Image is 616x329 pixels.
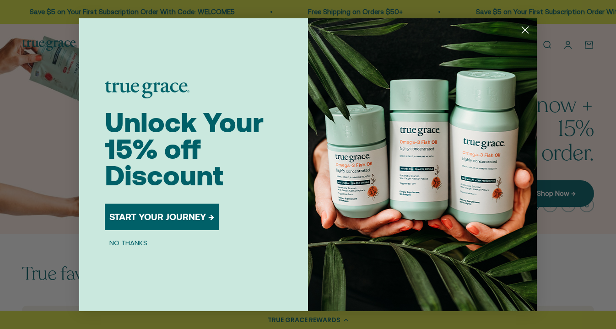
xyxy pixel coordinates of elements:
button: NO THANKS [105,237,152,248]
span: Unlock Your 15% off Discount [105,107,264,191]
button: START YOUR JOURNEY → [105,204,219,230]
img: logo placeholder [105,81,189,98]
img: 098727d5-50f8-4f9b-9554-844bb8da1403.jpeg [308,18,537,311]
button: Close dialog [517,22,533,38]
